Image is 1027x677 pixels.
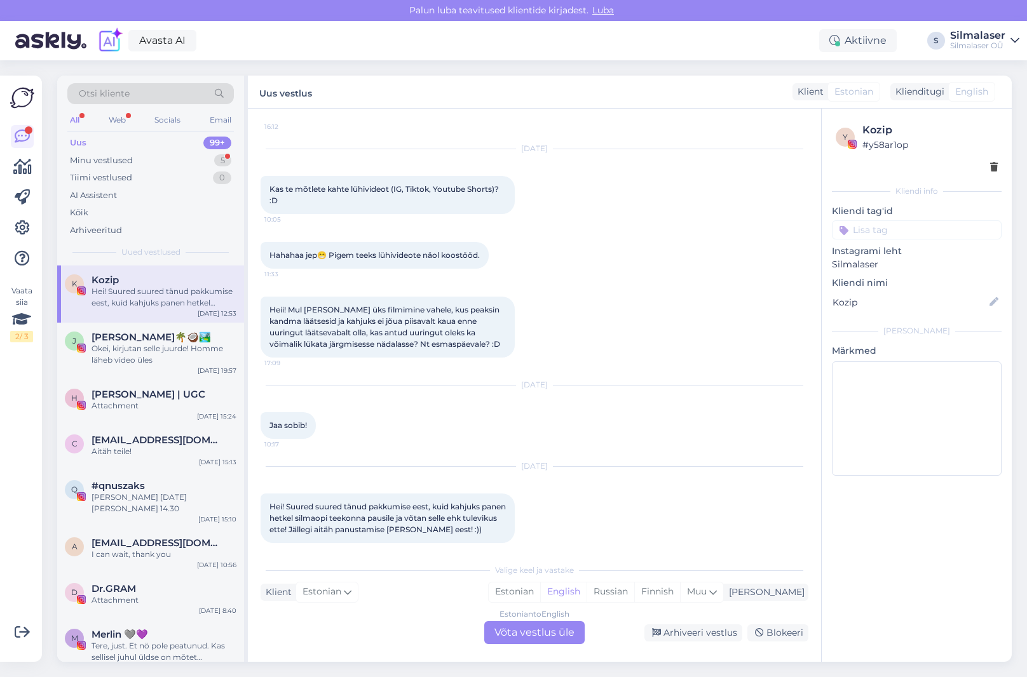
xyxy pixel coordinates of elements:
span: Estonian [303,585,341,599]
p: Kliendi nimi [832,276,1002,290]
span: q [71,485,78,494]
div: Võta vestlus üle [484,621,585,644]
div: [DATE] [261,143,808,154]
span: English [955,85,988,98]
p: Silmalaser [832,258,1002,271]
span: Helge Kalde | UGC [92,389,205,400]
div: Minu vestlused [70,154,133,167]
div: Kõik [70,206,88,219]
div: Kliendi info [832,185,1002,197]
span: Otsi kliente [79,87,130,100]
div: Uus [70,137,86,149]
div: Valige keel ja vastake [261,565,808,576]
div: [DATE] 12:53 [198,309,236,318]
span: Heii! Mul [PERSON_NAME] üks filmimine vahele, kus peaksin kandma läätsesid ja kahjuks ei jõua pii... [269,305,501,349]
div: S [927,32,945,50]
span: 17:09 [264,358,312,368]
span: Merlin 🩶💜 [92,629,148,640]
div: 5 [214,154,231,167]
div: Attachment [92,400,236,412]
div: [DATE] 15:10 [198,514,236,524]
span: Uued vestlused [121,246,180,258]
div: Kozip [862,123,998,138]
div: Finnish [634,582,680,601]
span: 12:53 [264,544,312,553]
div: I can wait, thank you [92,549,236,560]
div: Hei! Suured suured tänud pakkumise eest, kuid kahjuks panen hetkel silmaopi teekonna pausile ja v... [92,286,236,309]
div: Socials [152,112,183,128]
div: [DATE] 8:40 [199,606,236,615]
span: D [71,587,78,597]
div: Blokeeri [747,624,808,641]
p: Kliendi tag'id [832,204,1002,218]
div: Tiimi vestlused [70,171,132,184]
span: 10:05 [264,215,312,224]
span: y [843,132,848,142]
div: All [67,112,82,128]
span: Estonian [834,85,873,98]
div: Okei, kirjutan selle juurde! Homme läheb video üles [92,343,236,366]
span: Luba [588,4,618,16]
span: C [72,439,78,448]
span: 11:33 [264,269,312,279]
span: #qnuszaks [92,480,145,492]
div: [DATE] [261,460,808,472]
div: [DATE] [261,379,808,391]
span: Janete Aas🌴🥥🏞️ [92,332,211,343]
div: Klient [792,85,824,98]
div: 0 [213,171,231,184]
span: Dr.GRAM [92,583,136,594]
div: Aitäh teile! [92,446,236,457]
input: Lisa nimi [833,295,987,309]
div: AI Assistent [70,189,117,202]
div: [PERSON_NAME] [DATE][PERSON_NAME] 14.30 [92,492,236,514]
div: Estonian [489,582,540,601]
span: Hei! Suured suured tänud pakkumise eest, kuid kahjuks panen hetkel silmaopi teekonna pausile ja v... [269,502,508,534]
div: [DATE] 15:13 [199,457,236,467]
span: 16:12 [264,122,312,131]
span: Caroline48250@hotmail.com [92,434,224,446]
label: Uus vestlus [259,83,312,100]
div: [DATE] 19:57 [198,366,236,375]
p: Instagrami leht [832,245,1002,258]
span: Hahahaa jep😁 Pigem teeks lühivideote näol koostööd. [269,250,480,260]
img: explore-ai [97,27,123,54]
div: # y58ar1op [862,138,998,152]
span: M [71,633,78,643]
img: Askly Logo [10,86,34,110]
span: Kozip [92,274,119,286]
div: [PERSON_NAME] [832,325,1002,337]
div: 99+ [203,137,231,149]
div: Klient [261,586,292,599]
span: Kas te mõtlete kahte lühivideot (IG, Tiktok, Youtube Shorts)? :D [269,184,501,205]
div: Arhiveeritud [70,224,122,237]
div: Silmalaser [950,30,1005,41]
div: 2 / 3 [10,331,33,342]
div: Attachment [92,594,236,606]
span: a [72,542,78,551]
div: [DATE] 10:56 [197,560,236,570]
span: J [72,336,76,345]
div: Estonian to English [500,608,569,620]
span: K [72,279,78,288]
div: English [540,582,587,601]
div: Arhiveeri vestlus [644,624,742,641]
div: Silmalaser OÜ [950,41,1005,51]
span: H [71,393,78,403]
div: Klienditugi [890,85,944,98]
div: Vaata siia [10,285,33,342]
div: [PERSON_NAME] [724,586,805,599]
span: 10:17 [264,439,312,449]
div: [DATE] 15:24 [197,412,236,421]
span: aulikkihellberg@hotmail.com [92,537,224,549]
span: Jaa sobib! [269,420,307,430]
div: Email [207,112,234,128]
input: Lisa tag [832,220,1002,239]
div: Aktiivne [819,29,897,52]
span: Muu [687,586,707,597]
a: Avasta AI [128,30,196,51]
p: Märkmed [832,344,1002,358]
div: Web [106,112,128,128]
div: Russian [587,582,634,601]
a: SilmalaserSilmalaser OÜ [950,30,1019,51]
